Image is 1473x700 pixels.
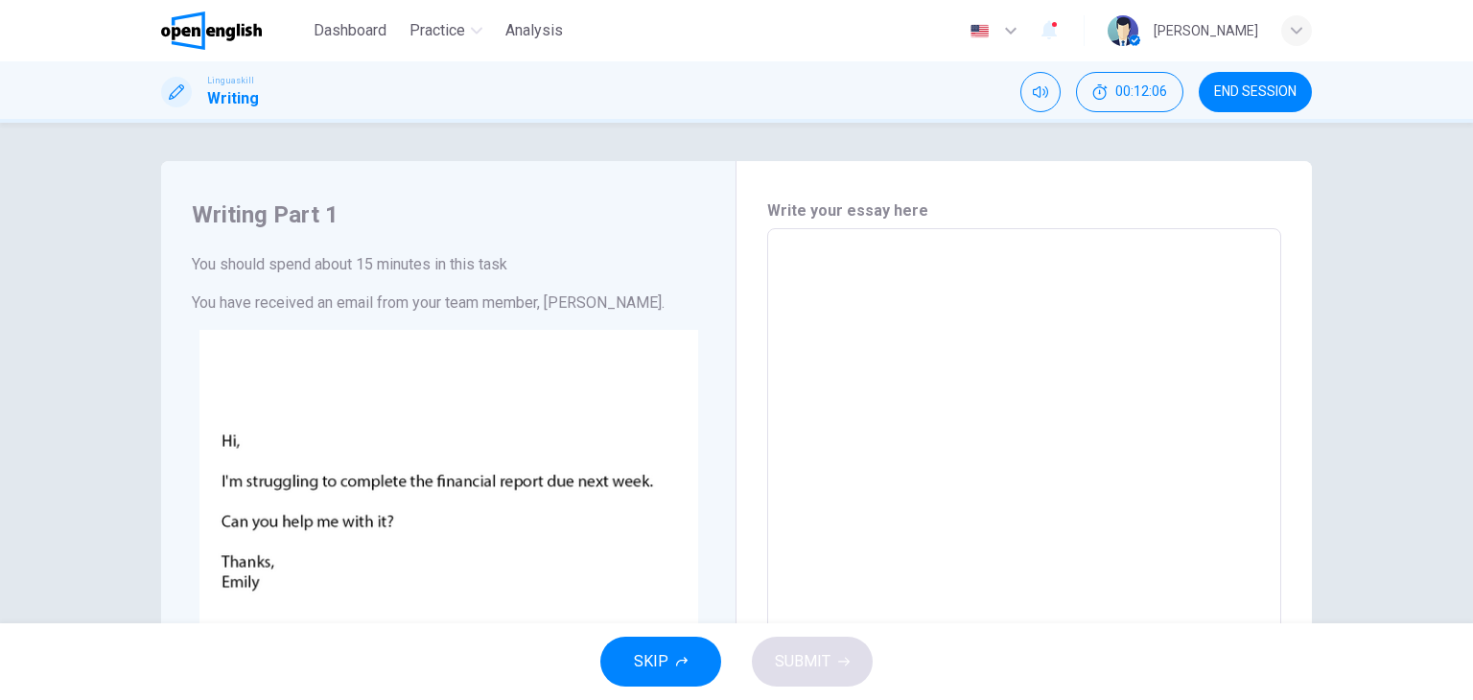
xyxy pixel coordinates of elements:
img: Profile picture [1108,15,1138,46]
h4: Writing Part 1 [192,199,705,230]
h1: Writing [207,87,259,110]
button: 00:12:06 [1076,72,1183,112]
button: Analysis [498,13,571,48]
span: Linguaskill [207,74,254,87]
span: Practice [409,19,465,42]
span: SKIP [634,648,668,675]
img: en [968,24,992,38]
img: OpenEnglish logo [161,12,262,50]
button: END SESSION [1199,72,1312,112]
h6: You have received an email from your team member, [PERSON_NAME]. [192,292,705,315]
span: Dashboard [314,19,386,42]
span: END SESSION [1214,84,1297,100]
div: Mute [1020,72,1061,112]
h6: You should spend about 15 minutes in this task [192,253,705,276]
a: OpenEnglish logo [161,12,306,50]
span: 00:12:06 [1115,84,1167,100]
div: [PERSON_NAME] [1154,19,1258,42]
button: Dashboard [306,13,394,48]
button: Practice [402,13,490,48]
div: Hide [1076,72,1183,112]
h6: Write your essay here [767,199,1281,222]
span: Analysis [505,19,563,42]
button: SKIP [600,637,721,687]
